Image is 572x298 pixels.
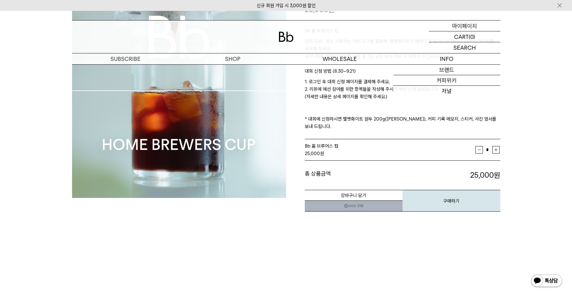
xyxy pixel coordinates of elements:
button: 감소 [475,146,483,154]
a: 브랜드 [393,65,500,75]
p: 1. 로그인 후 대회 신청 페이지를 결제해 주세요. 2. 리뷰에 예선 참여를 위한 항목들을 작성해 주시면 예선 신청 완료입니다. (자세한 내용은 상세 페이지를 확인해 주세요.... [305,78,500,130]
p: INFO [393,53,500,64]
a: 마이페이지 [429,21,500,31]
img: 카카오톡 채널 1:1 채팅 버튼 [530,274,563,289]
p: (0) [469,31,475,42]
p: 마이페이지 [452,21,477,31]
button: 증가 [492,146,500,154]
button: 구매하기 [403,190,500,212]
a: 커피위키 [393,75,500,86]
a: SUBSCRIBE [72,53,179,64]
p: SEARCH [453,42,476,53]
div: 원 [305,150,475,157]
strong: 25,000 [305,151,320,156]
b: 원 [494,171,500,180]
p: CART [454,31,469,42]
span: Bb 홈 브루어스 컵 [305,143,338,149]
a: 저널 [393,86,500,96]
a: CART (0) [429,31,500,42]
strong: 25,000 [470,171,500,180]
button: 장바구니 담기 [305,190,403,201]
img: 로고 [279,32,294,42]
a: 새창 [305,200,403,212]
a: SHOP [179,53,286,64]
p: WHOLESALE [286,53,393,64]
p: 대회 신청 방법 (8.30~9.21) [305,67,500,78]
a: 신규 회원 가입 시 3,000원 할인 [257,3,316,8]
dt: 총 상품금액 [305,170,403,181]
